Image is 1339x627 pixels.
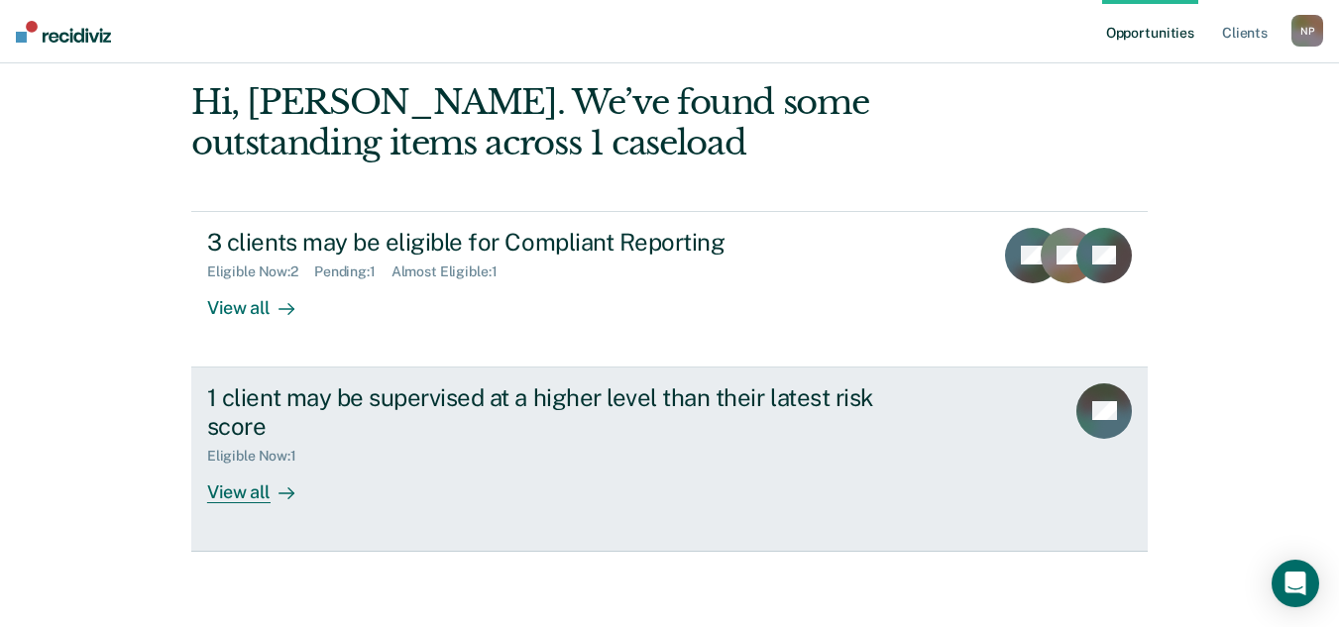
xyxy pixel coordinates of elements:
[191,367,1148,552] a: 1 client may be supervised at a higher level than their latest risk scoreEligible Now:1View all
[1272,560,1319,607] div: Open Intercom Messenger
[191,82,956,163] div: Hi, [PERSON_NAME]. We’ve found some outstanding items across 1 caseload
[191,211,1148,367] a: 3 clients may be eligible for Compliant ReportingEligible Now:2Pending:1Almost Eligible:1View all
[207,228,903,257] div: 3 clients may be eligible for Compliant Reporting
[16,21,111,43] img: Recidiviz
[207,280,318,319] div: View all
[1291,15,1323,47] div: N P
[207,383,903,441] div: 1 client may be supervised at a higher level than their latest risk score
[314,263,391,280] div: Pending : 1
[1291,15,1323,47] button: NP
[207,448,312,465] div: Eligible Now : 1
[207,465,318,503] div: View all
[391,263,513,280] div: Almost Eligible : 1
[207,263,314,280] div: Eligible Now : 2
